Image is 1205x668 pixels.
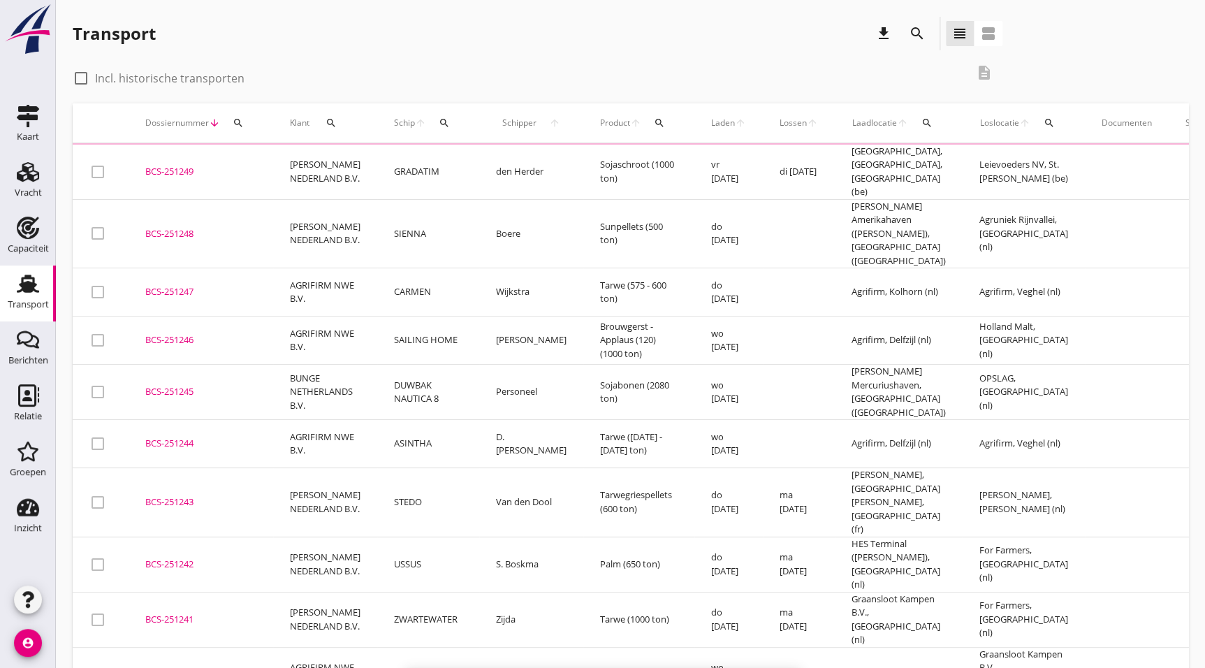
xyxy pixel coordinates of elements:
[415,117,426,129] i: arrow_upward
[909,25,926,42] i: search
[273,365,377,420] td: BUNGE NETHERLANDS B.V.
[694,420,763,468] td: wo [DATE]
[583,365,694,420] td: Sojabonen (2080 ton)
[8,244,49,253] div: Capaciteit
[145,495,256,509] div: BCS-251243
[326,117,337,129] i: search
[14,412,42,421] div: Relatie
[377,317,479,365] td: SAILING HOME
[835,317,963,365] td: Agrifirm, Delfzijl (nl)
[273,592,377,647] td: [PERSON_NAME] NEDERLAND B.V.
[694,537,763,592] td: do [DATE]
[780,117,807,129] span: Lossen
[583,468,694,537] td: Tarwegriespellets (600 ton)
[3,3,53,55] img: logo-small.a267ee39.svg
[273,317,377,365] td: AGRIFIRM NWE B.V.
[377,537,479,592] td: USSUS
[963,592,1085,647] td: For Farmers, [GEOGRAPHIC_DATA] (nl)
[479,592,583,647] td: Zijda
[835,420,963,468] td: Agrifirm, Delfzijl (nl)
[694,317,763,365] td: wo [DATE]
[583,199,694,268] td: Sunpellets (500 ton)
[835,592,963,647] td: Graansloot Kampen B.V., [GEOGRAPHIC_DATA] (nl)
[583,145,694,200] td: Sojaschroot (1000 ton)
[963,268,1085,317] td: Agrifirm, Veghel (nl)
[377,420,479,468] td: ASINTHA
[694,468,763,537] td: do [DATE]
[145,558,256,572] div: BCS-251242
[145,165,256,179] div: BCS-251249
[963,365,1085,420] td: OPSLAG, [GEOGRAPHIC_DATA] (nl)
[273,537,377,592] td: [PERSON_NAME] NEDERLAND B.V.
[807,117,818,129] i: arrow_upward
[479,365,583,420] td: Personeel
[963,199,1085,268] td: Agruniek Rijnvallei, [GEOGRAPHIC_DATA] (nl)
[273,420,377,468] td: AGRIFIRM NWE B.V.
[980,25,997,42] i: view_agenda
[273,145,377,200] td: [PERSON_NAME] NEDERLAND B.V.
[543,117,567,129] i: arrow_upward
[273,199,377,268] td: [PERSON_NAME] NEDERLAND B.V.
[377,145,479,200] td: GRADATIM
[763,145,835,200] td: di [DATE]
[630,117,641,129] i: arrow_upward
[583,268,694,317] td: Tarwe (575 - 600 ton)
[377,592,479,647] td: ZWARTEWATER
[14,629,42,657] i: account_circle
[600,117,630,129] span: Product
[583,592,694,647] td: Tarwe (1000 ton)
[694,199,763,268] td: do [DATE]
[145,613,256,627] div: BCS-251241
[479,537,583,592] td: S. Boskma
[835,365,963,420] td: [PERSON_NAME] Mercuriushaven, [GEOGRAPHIC_DATA] ([GEOGRAPHIC_DATA])
[1019,117,1031,129] i: arrow_upward
[496,117,543,129] span: Schipper
[145,437,256,451] div: BCS-251244
[290,106,360,140] div: Klant
[479,420,583,468] td: D. [PERSON_NAME]
[835,145,963,200] td: [GEOGRAPHIC_DATA], [GEOGRAPHIC_DATA], [GEOGRAPHIC_DATA] (be)
[694,145,763,200] td: vr [DATE]
[377,468,479,537] td: STEDO
[963,145,1085,200] td: Leievoeders NV, St. [PERSON_NAME] (be)
[145,227,256,241] div: BCS-251248
[763,468,835,537] td: ma [DATE]
[711,117,735,129] span: Laden
[10,467,46,477] div: Groepen
[583,420,694,468] td: Tarwe ([DATE] - [DATE] ton)
[377,268,479,317] td: CARMEN
[654,117,665,129] i: search
[583,317,694,365] td: Brouwgerst - Applaus (120) (1000 ton)
[835,268,963,317] td: Agrifirm, Kolhorn (nl)
[963,420,1085,468] td: Agrifirm, Veghel (nl)
[694,592,763,647] td: do [DATE]
[921,117,933,129] i: search
[145,385,256,399] div: BCS-251245
[209,117,220,129] i: arrow_downward
[15,188,42,197] div: Vracht
[583,537,694,592] td: Palm (650 ton)
[377,199,479,268] td: SIENNA
[8,300,49,309] div: Transport
[694,365,763,420] td: wo [DATE]
[439,117,450,129] i: search
[479,317,583,365] td: [PERSON_NAME]
[17,132,39,141] div: Kaart
[145,117,209,129] span: Dossiernummer
[694,268,763,317] td: do [DATE]
[8,356,48,365] div: Berichten
[835,199,963,268] td: [PERSON_NAME] Amerikahaven ([PERSON_NAME]), [GEOGRAPHIC_DATA] ([GEOGRAPHIC_DATA])
[479,199,583,268] td: Boere
[763,537,835,592] td: ma [DATE]
[735,117,746,129] i: arrow_upward
[14,523,42,532] div: Inzicht
[377,365,479,420] td: DUWBAK NAUTICA 8
[273,468,377,537] td: [PERSON_NAME] NEDERLAND B.V.
[963,537,1085,592] td: For Farmers, [GEOGRAPHIC_DATA] (nl)
[835,537,963,592] td: HES Terminal ([PERSON_NAME]), [GEOGRAPHIC_DATA] (nl)
[73,22,156,45] div: Transport
[852,117,897,129] span: Laadlocatie
[479,268,583,317] td: Wijkstra
[145,285,256,299] div: BCS-251247
[979,117,1019,129] span: Loslocatie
